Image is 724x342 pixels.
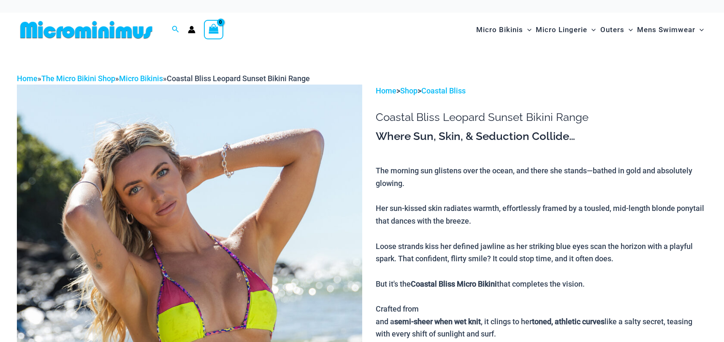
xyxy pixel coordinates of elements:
[119,74,163,83] a: Micro Bikinis
[204,20,223,39] a: View Shopping Cart, empty
[532,317,605,326] b: toned, athletic curves
[637,19,695,41] span: Mens Swimwear
[167,74,310,83] span: Coastal Bliss Leopard Sunset Bikini Range
[394,317,481,326] b: semi-sheer when wet knit
[536,19,587,41] span: Micro Lingerie
[523,19,531,41] span: Menu Toggle
[411,279,497,288] b: Coastal Bliss Micro Bikini
[41,74,115,83] a: The Micro Bikini Shop
[376,111,707,124] h1: Coastal Bliss Leopard Sunset Bikini Range
[376,85,707,97] p: > >
[624,19,633,41] span: Menu Toggle
[474,17,534,43] a: Micro BikinisMenu ToggleMenu Toggle
[172,25,179,35] a: Search icon link
[17,20,156,39] img: MM SHOP LOGO FLAT
[188,26,195,33] a: Account icon link
[473,16,707,44] nav: Site Navigation
[17,74,310,83] span: » » »
[376,129,707,144] h3: Where Sun, Skin, & Seduction Collide…
[695,19,704,41] span: Menu Toggle
[598,17,635,43] a: OutersMenu ToggleMenu Toggle
[635,17,706,43] a: Mens SwimwearMenu ToggleMenu Toggle
[421,86,466,95] a: Coastal Bliss
[476,19,523,41] span: Micro Bikinis
[400,86,418,95] a: Shop
[17,74,38,83] a: Home
[376,86,396,95] a: Home
[587,19,596,41] span: Menu Toggle
[534,17,598,43] a: Micro LingerieMenu ToggleMenu Toggle
[600,19,624,41] span: Outers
